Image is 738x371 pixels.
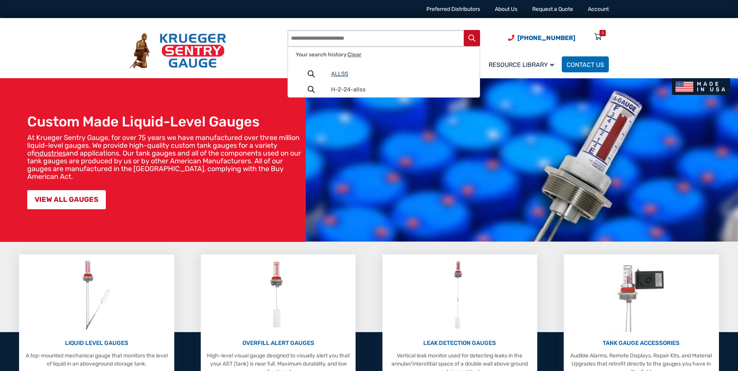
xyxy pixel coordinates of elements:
a: Request a Quote [532,6,573,12]
p: OVERFILL ALERT GAUGES [205,339,352,348]
img: Overfill Alert Gauges [261,258,296,332]
a: Resource Library [484,55,562,73]
p: LIQUID LEVEL GAUGES [23,339,170,348]
span: Resource Library [489,61,554,68]
span: Contact Us [566,61,604,68]
span: Your search history [296,51,361,58]
h1: Custom Made Liquid-Level Gauges [27,113,302,130]
p: At Krueger Sentry Gauge, for over 75 years we have manufactured over three million liquid-level g... [27,134,302,180]
a: ALLSS [288,66,480,82]
a: Preferred Distributors [426,6,480,12]
span: Clear [347,52,361,58]
span: H-2-24-allss [331,86,472,93]
a: industries [35,149,66,157]
img: Liquid Level Gauges [76,258,117,332]
a: Account [588,6,609,12]
span: ALLSS [331,71,472,77]
p: LEAK DETECTION GAUGES [386,339,533,348]
img: Made In USA [672,78,730,95]
p: A top-mounted mechanical gauge that monitors the level of liquid in an aboveground storage tank. [23,352,170,368]
img: Krueger Sentry Gauge [130,33,226,69]
img: Tank Gauge Accessories [610,258,673,332]
div: 0 [601,30,604,36]
span: [PHONE_NUMBER] [517,34,575,42]
a: VIEW ALL GAUGES [27,190,106,209]
p: TANK GAUGE ACCESSORIES [568,339,715,348]
a: Phone Number (920) 434-8860 [508,33,575,43]
img: Leak Detection Gauges [444,258,475,332]
a: H-2-24-allss [288,82,480,97]
a: Contact Us [562,56,609,72]
a: About Us [495,6,517,12]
